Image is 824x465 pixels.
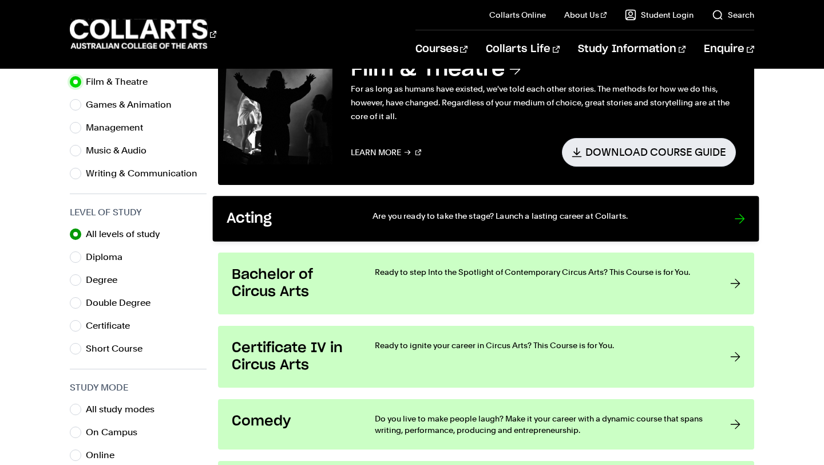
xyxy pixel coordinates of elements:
[86,97,181,113] label: Games & Animation
[70,381,207,395] h3: Study Mode
[375,340,707,351] p: Ready to ignite your career in Circus Arts? This Course is for You.
[86,401,164,417] label: All study modes
[86,120,152,136] label: Management
[373,210,712,221] p: Are you ready to take the stage? Launch a lasting career at Collarts.
[218,253,754,314] a: Bachelor of Circus Arts Ready to step Into the Spotlight of Contemporary Circus Arts? This Course...
[704,30,754,68] a: Enquire
[712,9,754,21] a: Search
[375,266,707,278] p: Ready to step Into the Spotlight of Contemporary Circus Arts? This Course is for You.
[562,138,736,166] a: Download Course Guide
[86,226,169,242] label: All levels of study
[351,57,735,82] h3: Film & Theatre
[86,74,157,90] label: Film & Theatre
[232,340,352,374] h3: Certificate IV in Circus Arts
[415,30,468,68] a: Courses
[86,447,124,463] label: Online
[70,18,216,50] div: Go to homepage
[486,30,560,68] a: Collarts Life
[218,326,754,388] a: Certificate IV in Circus Arts Ready to ignite your career in Circus Arts? This Course is for You.
[86,295,160,311] label: Double Degree
[70,206,207,219] h3: Level of Study
[86,341,152,357] label: Short Course
[625,9,694,21] a: Student Login
[351,82,735,123] p: For as long as humans have existed, we've told each other stories. The methods for how we do this...
[86,424,146,440] label: On Campus
[86,272,126,288] label: Degree
[86,318,139,334] label: Certificate
[564,9,607,21] a: About Us
[218,399,754,450] a: Comedy Do you live to make people laugh? Make it your career with a dynamic course that spans wri...
[86,249,132,265] label: Diploma
[351,138,421,166] a: Learn More
[86,165,207,182] label: Writing & Communication
[86,143,156,159] label: Music & Audio
[375,413,707,436] p: Do you live to make people laugh? Make it your career with a dynamic course that spans writing, p...
[218,38,332,164] img: Film & Theatre
[213,196,759,242] a: Acting Are you ready to take the stage? Launch a lasting career at Collarts.
[232,266,352,301] h3: Bachelor of Circus Arts
[227,210,350,227] h3: Acting
[232,413,352,430] h3: Comedy
[578,30,686,68] a: Study Information
[489,9,546,21] a: Collarts Online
